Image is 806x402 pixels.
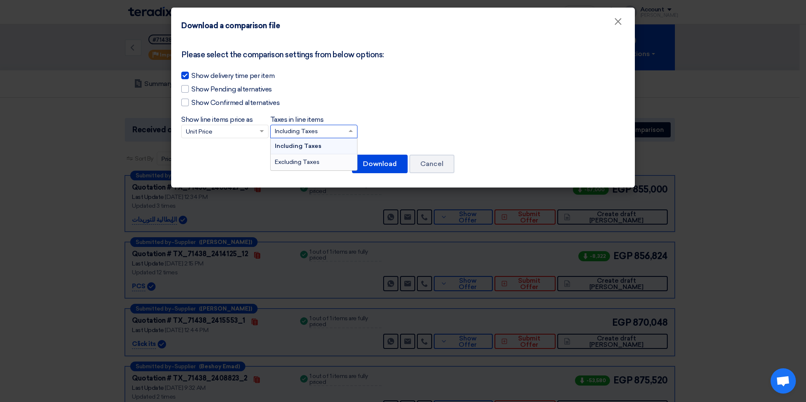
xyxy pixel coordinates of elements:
span: Show Confirmed alternatives [191,98,279,108]
span: Show line items price as [181,115,253,123]
span: Excluding Taxes [275,158,320,166]
span: Including Taxes [275,142,321,150]
div: Please select the comparison settings from below options: [181,49,625,61]
button: Close [607,13,629,30]
span: Taxes in line items [270,115,324,123]
div: Open chat [771,368,796,394]
input: Taxes in line items Including Taxes Including Taxes Excluding Taxes [275,125,344,139]
button: Download [352,155,408,173]
button: Cancel [409,155,454,173]
h4: Download a comparison file [181,20,280,32]
span: Show delivery time per item [191,71,274,81]
input: Show line items price as Unit Price [186,125,255,139]
span: Show Pending alternatives [191,84,272,94]
span: × [614,15,622,32]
